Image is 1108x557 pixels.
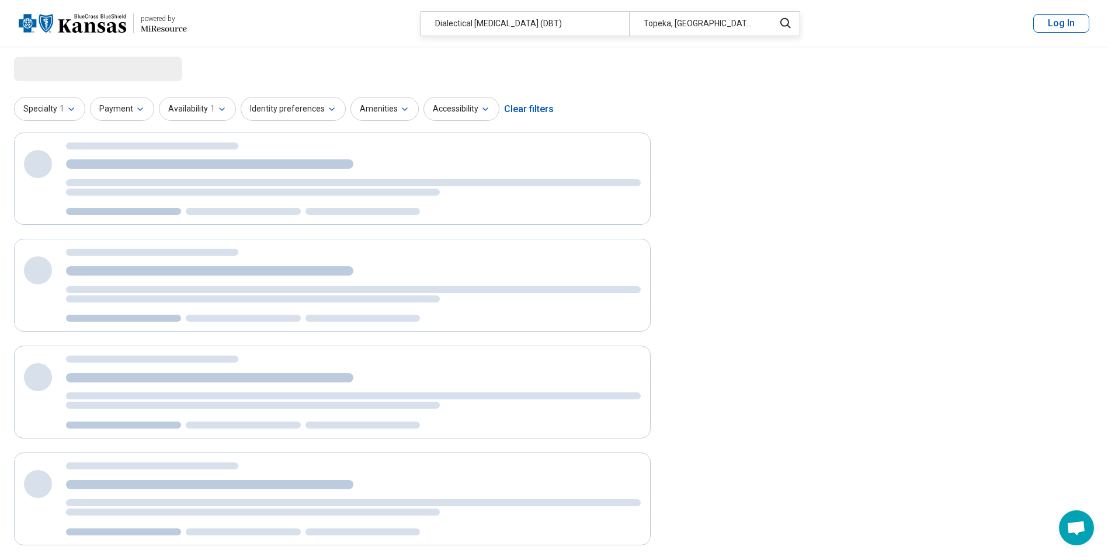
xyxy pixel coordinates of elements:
span: Loading... [14,57,112,80]
div: powered by [141,13,187,24]
button: Payment [90,97,154,121]
a: Open chat [1059,510,1094,545]
div: Clear filters [504,95,554,123]
button: Identity preferences [241,97,346,121]
img: Blue Cross Blue Shield Kansas [19,9,126,37]
div: Topeka, [GEOGRAPHIC_DATA] [629,12,767,36]
button: Amenities [350,97,419,121]
div: Dialectical [MEDICAL_DATA] (DBT) [421,12,629,36]
a: Blue Cross Blue Shield Kansaspowered by [19,9,187,37]
span: 1 [210,103,215,115]
button: Specialty1 [14,97,85,121]
button: Log In [1033,14,1089,33]
button: Availability1 [159,97,236,121]
span: 1 [60,103,64,115]
button: Accessibility [423,97,499,121]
